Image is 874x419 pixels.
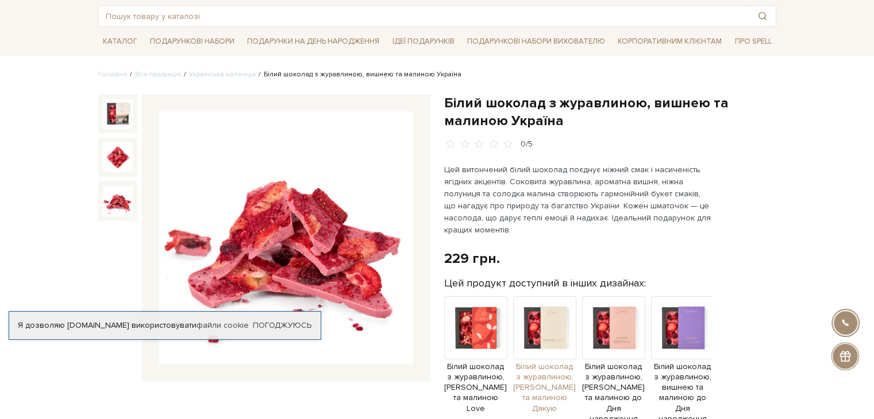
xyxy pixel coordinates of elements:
[513,322,576,414] a: Білий шоколад з журавлиною, [PERSON_NAME] та малиною Дякую
[135,70,181,79] a: Вся продукція
[749,6,776,26] button: Пошук товару у каталозі
[730,33,776,51] a: Про Spell
[463,32,610,51] a: Подарункові набори вихователю
[444,362,507,414] span: Білий шоколад з журавлиною, [PERSON_NAME] та малиною Love
[9,320,321,331] div: Я дозволяю [DOMAIN_NAME] використовувати
[256,69,461,80] li: Білий шоколад з журавлиною, вишнею та малиною Україна
[98,70,127,79] a: Головна
[444,322,507,414] a: Білий шоколад з журавлиною, [PERSON_NAME] та малиною Love
[103,142,133,172] img: Білий шоколад з журавлиною, вишнею та малиною Україна
[159,111,413,365] img: Білий шоколад з журавлиною, вишнею та малиною Україна
[189,70,256,79] a: Українська колекція
[651,296,714,359] img: Продукт
[387,33,459,51] a: Ідеї подарунків
[444,296,507,359] img: Продукт
[197,320,249,330] a: файли cookie
[444,164,714,236] p: Цей витончений білий шоколад поєднує ніжний смак і насиченість ягідних акцентів. Соковита журавли...
[99,6,749,26] input: Пошук товару у каталозі
[513,296,576,359] img: Продукт
[253,320,311,331] a: Погоджуюсь
[242,33,384,51] a: Подарунки на День народження
[444,250,500,267] div: 229 грн.
[444,94,776,130] h1: Білий шоколад з журавлиною, вишнею та малиною Україна
[103,186,133,216] img: Білий шоколад з журавлиною, вишнею та малиною Україна
[521,139,533,150] div: 0/5
[145,33,239,51] a: Подарункові набори
[513,362,576,414] span: Білий шоколад з журавлиною, [PERSON_NAME] та малиною Дякую
[103,99,133,129] img: Білий шоколад з журавлиною, вишнею та малиною Україна
[444,277,646,290] label: Цей продукт доступний в інших дизайнах:
[98,33,142,51] a: Каталог
[613,32,726,51] a: Корпоративним клієнтам
[582,296,645,359] img: Продукт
